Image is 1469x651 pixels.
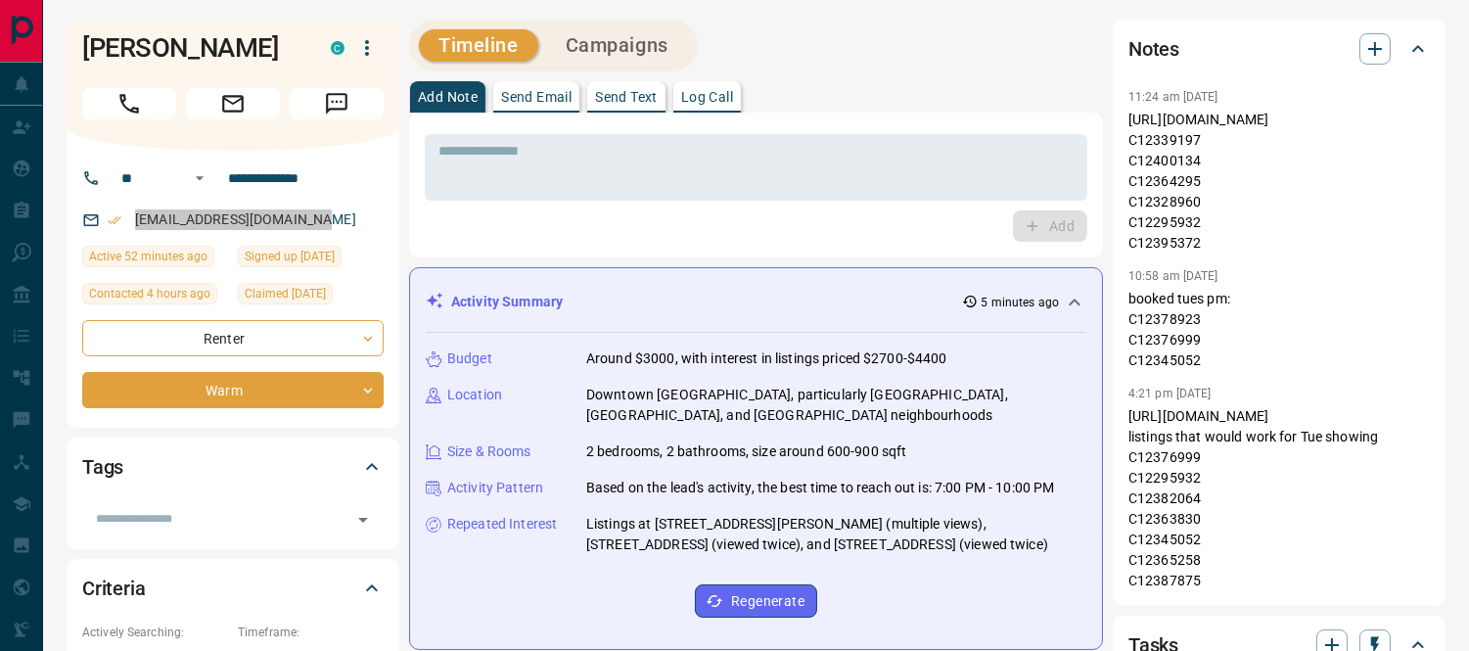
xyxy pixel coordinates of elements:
[419,29,538,62] button: Timeline
[586,385,1086,426] p: Downtown [GEOGRAPHIC_DATA], particularly [GEOGRAPHIC_DATA], [GEOGRAPHIC_DATA], and [GEOGRAPHIC_DA...
[238,283,384,310] div: Sat Aug 30 2025
[447,478,543,498] p: Activity Pattern
[108,213,121,227] svg: Email Verified
[82,372,384,408] div: Warm
[82,283,228,310] div: Sun Sep 14 2025
[595,90,658,104] p: Send Text
[546,29,688,62] button: Campaigns
[89,247,207,266] span: Active 52 minutes ago
[82,573,146,604] h2: Criteria
[82,32,301,64] h1: [PERSON_NAME]
[586,442,906,462] p: 2 bedrooms, 2 bathrooms, size around 600-900 sqft
[451,292,563,312] p: Activity Summary
[186,88,280,119] span: Email
[1128,387,1212,400] p: 4:21 pm [DATE]
[238,246,384,273] div: Sat Aug 30 2025
[188,166,211,190] button: Open
[1128,406,1430,632] p: [URL][DOMAIN_NAME] listings that would work for Tue showing C12376999 C12295932 C12382064 C123638...
[82,451,123,483] h2: Tags
[135,211,356,227] a: [EMAIL_ADDRESS][DOMAIN_NAME]
[245,247,335,266] span: Signed up [DATE]
[238,624,384,641] p: Timeframe:
[82,88,176,119] span: Call
[586,349,947,369] p: Around $3000, with interest in listings priced $2700-$4400
[245,284,326,303] span: Claimed [DATE]
[447,514,557,535] p: Repeated Interest
[89,284,210,303] span: Contacted 4 hours ago
[82,624,228,641] p: Actively Searching:
[82,443,384,490] div: Tags
[586,478,1054,498] p: Based on the lead's activity, the best time to reach out is: 7:00 PM - 10:00 PM
[1128,289,1430,371] p: booked tues pm: C12378923 C12376999 C12345052
[82,246,228,273] div: Sun Sep 14 2025
[1128,269,1218,283] p: 10:58 am [DATE]
[447,349,492,369] p: Budget
[290,88,384,119] span: Message
[447,385,502,405] p: Location
[681,90,733,104] p: Log Call
[349,506,377,534] button: Open
[331,41,344,55] div: condos.ca
[695,584,817,618] button: Regenerate
[418,90,478,104] p: Add Note
[447,442,531,462] p: Size & Rooms
[501,90,572,104] p: Send Email
[1128,110,1430,254] p: [URL][DOMAIN_NAME] C12339197 C12400134 C12364295 C12328960 C12295932 C12395372
[426,284,1086,320] div: Activity Summary5 minutes ago
[1128,25,1430,72] div: Notes
[586,514,1086,555] p: Listings at [STREET_ADDRESS][PERSON_NAME] (multiple views), [STREET_ADDRESS] (viewed twice), and ...
[82,565,384,612] div: Criteria
[1128,33,1179,65] h2: Notes
[1128,90,1218,104] p: 11:24 am [DATE]
[82,320,384,356] div: Renter
[982,294,1059,311] p: 5 minutes ago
